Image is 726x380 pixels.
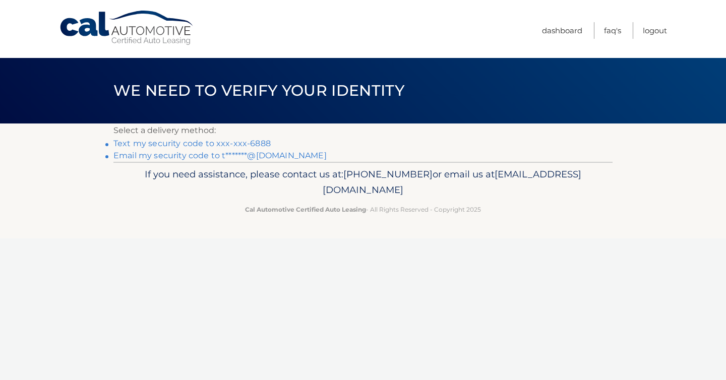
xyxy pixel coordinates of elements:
a: Logout [643,22,667,39]
p: Select a delivery method: [113,123,613,138]
p: If you need assistance, please contact us at: or email us at [120,166,606,199]
p: - All Rights Reserved - Copyright 2025 [120,204,606,215]
a: Email my security code to t*******@[DOMAIN_NAME] [113,151,327,160]
a: Text my security code to xxx-xxx-6888 [113,139,271,148]
span: We need to verify your identity [113,81,404,100]
a: FAQ's [604,22,621,39]
strong: Cal Automotive Certified Auto Leasing [245,206,366,213]
span: [PHONE_NUMBER] [343,168,433,180]
a: Dashboard [542,22,582,39]
a: Cal Automotive [59,10,195,46]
